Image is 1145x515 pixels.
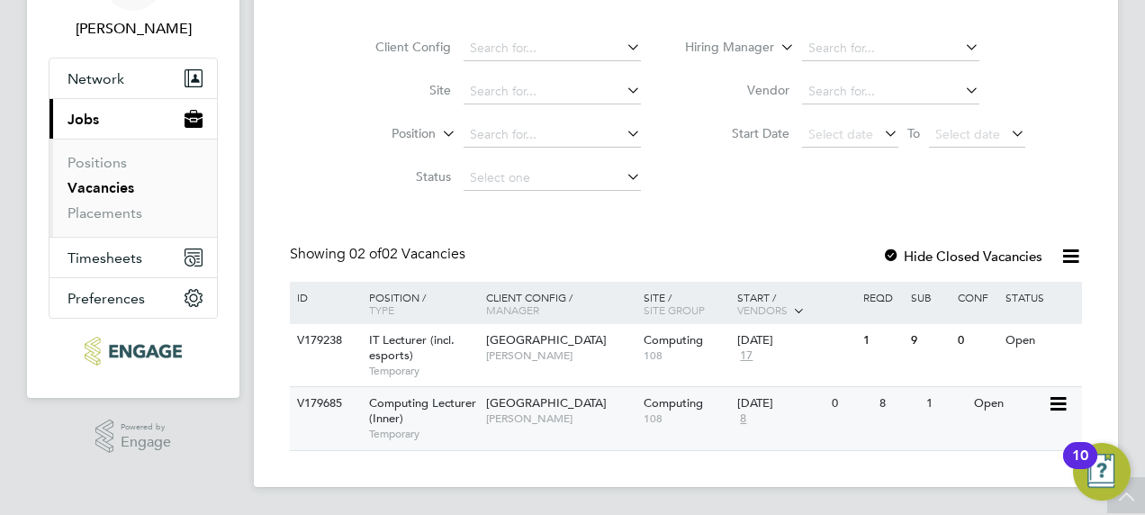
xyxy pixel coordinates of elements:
span: Computing [644,332,703,348]
input: Search for... [802,79,979,104]
span: IT Lecturer (incl. esports) [369,332,455,363]
a: Placements [68,204,142,221]
div: Jobs [50,139,217,237]
div: Open [969,387,1048,420]
div: Conf [953,282,1000,312]
button: Timesheets [50,238,217,277]
span: To [902,122,925,145]
label: Hiring Manager [671,39,774,57]
span: Manager [486,303,539,317]
div: V179238 [293,324,356,357]
label: Status [347,168,451,185]
span: 108 [644,411,729,426]
input: Select one [464,166,641,191]
span: 8 [737,411,749,427]
div: 1 [922,387,969,420]
span: [GEOGRAPHIC_DATA] [486,332,607,348]
span: Temporary [369,427,477,441]
div: Position / [356,282,482,325]
span: Site Group [644,303,705,317]
input: Search for... [464,122,641,148]
div: 1 [859,324,906,357]
span: 02 of [349,245,382,263]
input: Search for... [802,36,979,61]
button: Network [50,59,217,98]
span: [PERSON_NAME] [486,348,635,363]
span: Select date [808,126,873,142]
div: V179685 [293,387,356,420]
div: Reqd [859,282,906,312]
span: Computing Lecturer (Inner) [369,395,476,426]
div: 0 [827,387,874,420]
span: Preferences [68,290,145,307]
label: Start Date [686,125,789,141]
label: Vendor [686,82,789,98]
label: Hide Closed Vacancies [882,248,1042,265]
span: Jobs [68,111,99,128]
span: Network [68,70,124,87]
div: [DATE] [737,396,823,411]
button: Jobs [50,99,217,139]
span: Powered by [121,420,171,435]
a: Positions [68,154,127,171]
span: 108 [644,348,729,363]
span: Timesheets [68,249,142,267]
span: 02 Vacancies [349,245,465,263]
div: 10 [1072,456,1088,479]
span: Computing [644,395,703,411]
div: Status [1001,282,1079,312]
button: Preferences [50,278,217,318]
div: 8 [875,387,922,420]
input: Search for... [464,79,641,104]
div: 0 [953,324,1000,357]
div: Start / [733,282,859,327]
a: Go to home page [49,337,218,366]
span: Fraz Arshad [49,18,218,40]
span: Type [369,303,394,317]
div: Showing [290,245,469,264]
a: Vacancies [68,179,134,196]
label: Client Config [347,39,451,55]
div: ID [293,282,356,312]
span: Vendors [737,303,788,317]
label: Position [332,125,436,143]
div: Sub [906,282,953,312]
label: Site [347,82,451,98]
span: Temporary [369,364,477,378]
span: Select date [935,126,1000,142]
span: Engage [121,435,171,450]
img: ncclondon-logo-retina.png [85,337,181,366]
div: Open [1001,324,1079,357]
div: Client Config / [482,282,639,325]
span: [GEOGRAPHIC_DATA] [486,395,607,411]
a: Powered byEngage [95,420,172,454]
div: [DATE] [737,333,854,348]
span: 17 [737,348,755,364]
div: Site / [639,282,734,325]
div: 9 [906,324,953,357]
input: Search for... [464,36,641,61]
button: Open Resource Center, 10 new notifications [1073,443,1131,501]
span: [PERSON_NAME] [486,411,635,426]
